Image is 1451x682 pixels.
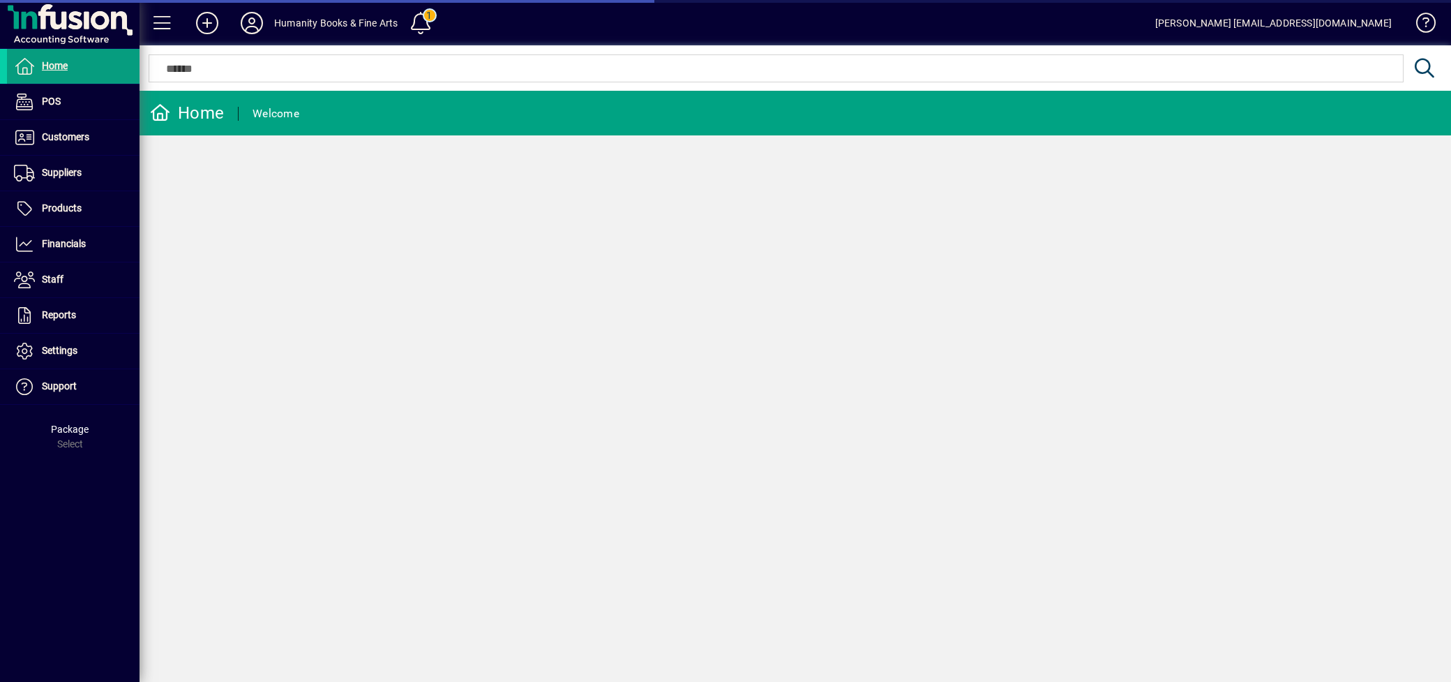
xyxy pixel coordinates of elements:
a: Staff [7,262,140,297]
a: Financials [7,227,140,262]
span: Package [51,424,89,435]
span: Products [42,202,82,214]
span: Customers [42,131,89,142]
span: Suppliers [42,167,82,178]
span: Settings [42,345,77,356]
div: Home [150,102,224,124]
a: Products [7,191,140,226]
button: Add [185,10,230,36]
a: Reports [7,298,140,333]
div: [PERSON_NAME] [EMAIL_ADDRESS][DOMAIN_NAME] [1155,12,1392,34]
span: Financials [42,238,86,249]
a: Suppliers [7,156,140,191]
span: Home [42,60,68,71]
span: Support [42,380,77,392]
div: Humanity Books & Fine Arts [274,12,398,34]
a: Customers [7,120,140,155]
a: Support [7,369,140,404]
a: POS [7,84,140,119]
button: Profile [230,10,274,36]
span: POS [42,96,61,107]
a: Knowledge Base [1406,3,1434,48]
span: Staff [42,274,63,285]
a: Settings [7,334,140,369]
span: Reports [42,309,76,320]
div: Welcome [253,103,299,125]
